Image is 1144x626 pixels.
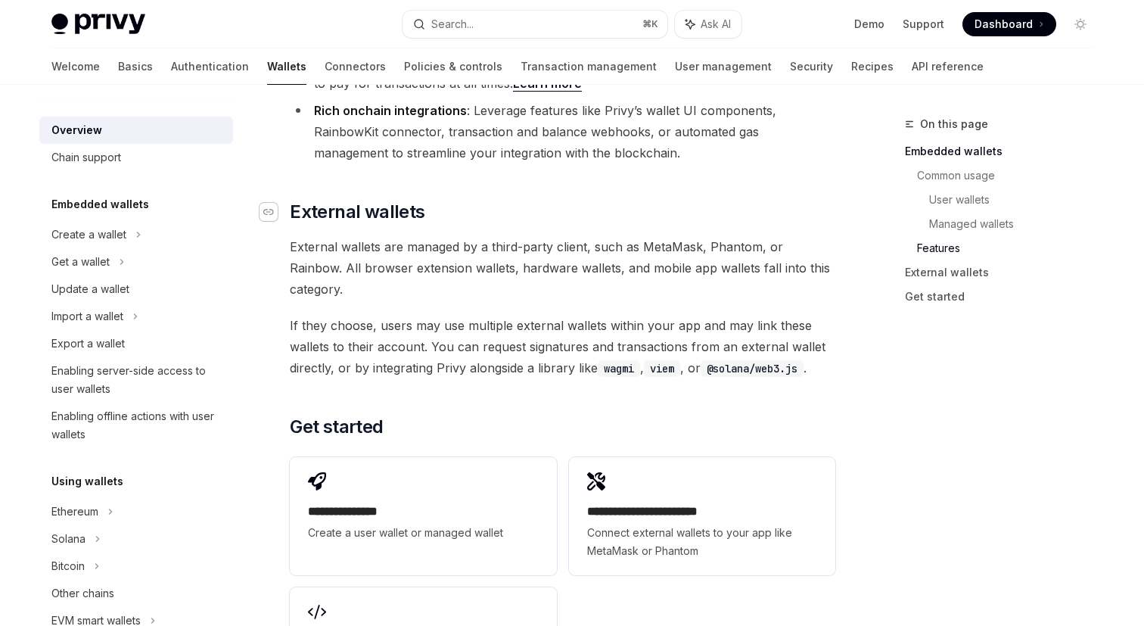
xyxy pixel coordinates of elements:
[962,12,1056,36] a: Dashboard
[675,11,741,38] button: Ask AI
[642,18,658,30] span: ⌘ K
[290,236,835,300] span: External wallets are managed by a third-party client, such as MetaMask, Phantom, or Rainbow. All ...
[854,17,884,32] a: Demo
[260,200,290,224] a: Navigate to header
[51,362,224,398] div: Enabling server-side access to user wallets
[403,11,667,38] button: Search...⌘K
[905,285,1105,309] a: Get started
[118,48,153,85] a: Basics
[912,48,984,85] a: API reference
[51,530,85,548] div: Solana
[290,200,424,224] span: External wallets
[598,360,640,377] code: wagmi
[267,48,306,85] a: Wallets
[39,117,233,144] a: Overview
[51,407,224,444] div: Enabling offline actions with user wallets
[51,48,100,85] a: Welcome
[171,48,249,85] a: Authentication
[587,524,817,560] span: Connect external wallets to your app like MetaMask or Phantom
[790,48,833,85] a: Security
[51,253,110,271] div: Get a wallet
[51,584,114,603] div: Other chains
[903,17,944,32] a: Support
[325,48,386,85] a: Connectors
[431,15,474,33] div: Search...
[39,357,233,403] a: Enabling server-side access to user wallets
[314,103,467,118] strong: Rich onchain integrations
[701,17,731,32] span: Ask AI
[290,415,383,439] span: Get started
[39,330,233,357] a: Export a wallet
[51,557,85,575] div: Bitcoin
[290,100,835,164] li: : Leverage features like Privy’s wallet UI components, RainbowKit connector, transaction and bala...
[929,212,1105,236] a: Managed wallets
[39,403,233,448] a: Enabling offline actions with user wallets
[1068,12,1093,36] button: Toggle dark mode
[521,48,657,85] a: Transaction management
[51,307,123,325] div: Import a wallet
[290,315,835,378] span: If they choose, users may use multiple external wallets within your app and may link these wallet...
[39,580,233,607] a: Other chains
[644,360,680,377] code: viem
[51,226,126,244] div: Create a wallet
[975,17,1033,32] span: Dashboard
[39,276,233,303] a: Update a wallet
[308,524,538,542] span: Create a user wallet or managed wallet
[51,335,125,353] div: Export a wallet
[51,148,121,167] div: Chain support
[51,14,145,35] img: light logo
[51,472,123,491] h5: Using wallets
[920,115,988,133] span: On this page
[51,503,98,521] div: Ethereum
[39,144,233,171] a: Chain support
[701,360,804,377] code: @solana/web3.js
[905,139,1105,164] a: Embedded wallets
[917,236,1105,260] a: Features
[51,121,102,139] div: Overview
[905,260,1105,285] a: External wallets
[929,188,1105,212] a: User wallets
[675,48,772,85] a: User management
[917,164,1105,188] a: Common usage
[404,48,502,85] a: Policies & controls
[851,48,894,85] a: Recipes
[51,280,129,298] div: Update a wallet
[51,195,149,213] h5: Embedded wallets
